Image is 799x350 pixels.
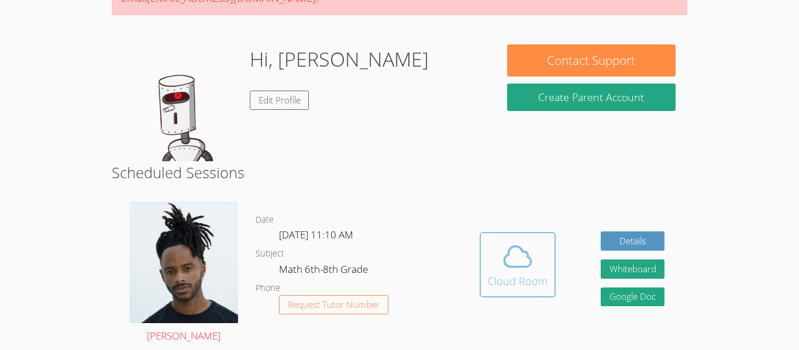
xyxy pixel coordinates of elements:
[123,44,240,161] img: default.png
[507,84,676,111] button: Create Parent Account
[256,281,280,296] dt: Phone
[129,202,238,323] img: Portrait.jpg
[279,261,370,281] dd: Math 6th-8th Grade
[488,273,547,289] div: Cloud Room
[129,202,238,345] a: [PERSON_NAME]
[507,44,676,77] button: Contact Support
[601,231,665,251] a: Details
[256,247,284,261] dt: Subject
[279,295,388,314] button: Request Tutor Number
[601,287,665,307] a: Google Doc
[279,228,353,241] span: [DATE] 11:10 AM
[480,232,556,297] button: Cloud Room
[112,161,687,183] h2: Scheduled Sessions
[250,91,309,110] a: Edit Profile
[601,259,665,279] button: Whiteboard
[250,44,429,74] h1: Hi, [PERSON_NAME]
[256,213,274,227] dt: Date
[288,300,380,309] span: Request Tutor Number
